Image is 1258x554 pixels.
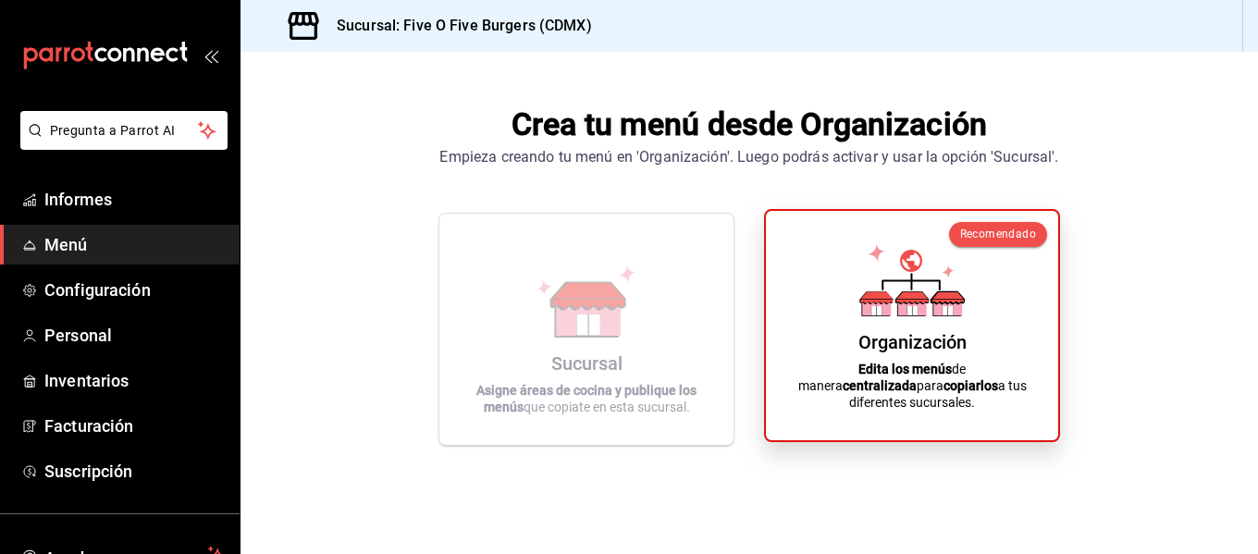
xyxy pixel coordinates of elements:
font: Suscripción [44,462,132,481]
button: Pregunta a Parrot AI [20,111,228,150]
font: Asigne áreas de cocina y publique los menús [476,383,697,414]
font: Edita los menús [858,362,952,376]
font: Personal [44,326,112,345]
font: Crea tu menú desde Organización [512,105,987,142]
font: que copiate en esta sucursal. [524,400,690,414]
font: copiarlos [943,378,998,393]
font: Menú [44,235,88,254]
font: Pregunta a Parrot AI [50,123,176,138]
button: abrir_cajón_menú [203,48,218,63]
font: Inventarios [44,371,129,390]
font: Sucursal [551,352,623,375]
a: Pregunta a Parrot AI [13,134,228,154]
font: Informes [44,190,112,209]
font: Empieza creando tu menú en 'Organización'. Luego podrás activar y usar la opción 'Sucursal'. [439,148,1058,166]
font: Organización [858,331,967,353]
font: Facturación [44,416,133,436]
font: Sucursal: Five O Five Burgers (CDMX) [337,17,592,34]
font: centralizada [843,378,917,393]
font: Recomendado [960,228,1036,240]
font: para [917,378,943,393]
font: Configuración [44,280,151,300]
